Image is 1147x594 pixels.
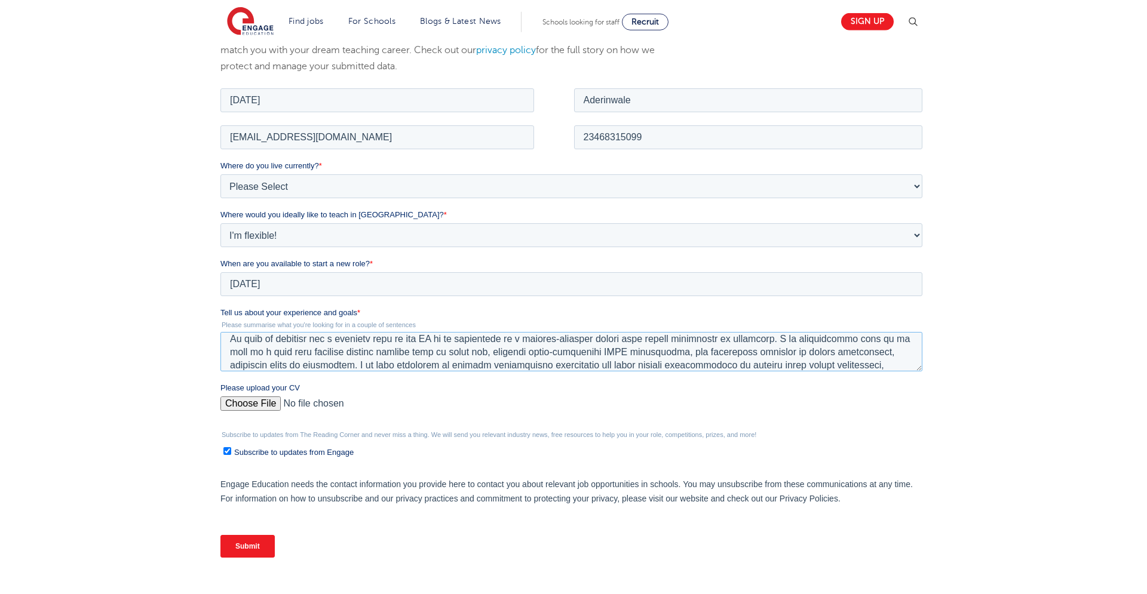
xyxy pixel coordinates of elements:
img: Engage Education [227,7,274,37]
span: Recruit [631,17,659,26]
a: Blogs & Latest News [420,17,501,26]
a: Recruit [622,14,668,30]
a: privacy policy [476,45,536,56]
iframe: Form 0 [220,86,927,581]
a: Find jobs [289,17,324,26]
a: For Schools [348,17,395,26]
a: Sign up [841,13,894,30]
p: We will store your first name, last name, email address, contact number, location and CV to enabl... [220,27,686,74]
span: Schools looking for staff [542,18,619,26]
